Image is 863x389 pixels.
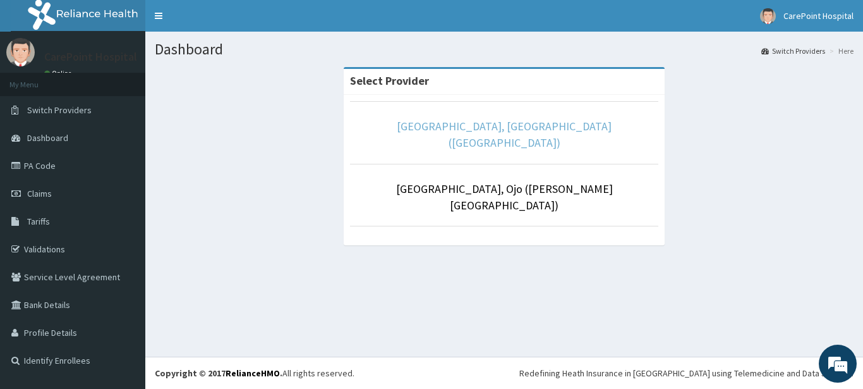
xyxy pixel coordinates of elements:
strong: Copyright © 2017 . [155,367,282,379]
a: Online [44,69,75,78]
a: RelianceHMO [226,367,280,379]
img: User Image [760,8,776,24]
span: Dashboard [27,132,68,144]
span: Tariffs [27,216,50,227]
p: CarePoint Hospital [44,51,137,63]
span: Claims [27,188,52,199]
footer: All rights reserved. [145,357,863,389]
strong: Select Provider [350,73,429,88]
a: Switch Providers [761,46,825,56]
div: Redefining Heath Insurance in [GEOGRAPHIC_DATA] using Telemedicine and Data Science! [519,367,854,380]
li: Here [826,46,854,56]
a: [GEOGRAPHIC_DATA], [GEOGRAPHIC_DATA] ([GEOGRAPHIC_DATA]) [397,119,612,150]
a: [GEOGRAPHIC_DATA], Ojo ([PERSON_NAME][GEOGRAPHIC_DATA]) [396,182,613,213]
img: User Image [6,38,35,66]
span: Switch Providers [27,104,92,116]
h1: Dashboard [155,41,854,58]
span: CarePoint Hospital [783,10,854,22]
